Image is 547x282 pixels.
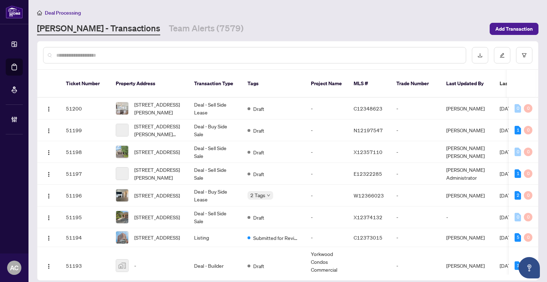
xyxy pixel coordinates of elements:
td: 51195 [60,206,110,228]
div: 0 [515,104,521,113]
td: [PERSON_NAME] [441,185,494,206]
span: download [478,53,483,58]
td: - [391,98,441,119]
td: - [391,119,441,141]
div: 0 [524,233,532,242]
a: [PERSON_NAME] - Transactions [37,22,160,35]
th: Ticket Number [60,70,110,98]
td: Deal - Sell Side Sale [188,141,242,163]
button: Logo [43,103,54,114]
img: thumbnail-img [116,211,128,223]
span: [DATE] [500,105,515,112]
td: Deal - Buy Side Lease [188,185,242,206]
span: [DATE] [500,192,515,199]
span: W12366023 [354,192,384,199]
span: X12357110 [354,149,382,155]
td: 51199 [60,119,110,141]
td: Deal - Sell Side Sale [188,163,242,185]
span: 2 Tags [250,191,265,199]
button: download [472,47,488,63]
span: [DATE] [500,149,515,155]
button: filter [516,47,532,63]
img: thumbnail-img [116,189,128,201]
td: - [391,141,441,163]
td: - [391,206,441,228]
img: Logo [46,171,52,177]
span: Draft [253,262,264,270]
span: [STREET_ADDRESS][PERSON_NAME][PERSON_NAME] [134,122,183,138]
td: - [441,206,494,228]
img: Logo [46,215,52,221]
td: 51198 [60,141,110,163]
td: - [305,206,348,228]
td: 51196 [60,185,110,206]
td: - [305,228,348,247]
img: Logo [46,128,52,134]
td: [PERSON_NAME] Administrator [441,163,494,185]
a: Team Alerts (7579) [169,22,244,35]
button: edit [494,47,510,63]
button: Add Transaction [490,23,538,35]
td: - [305,163,348,185]
td: - [305,141,348,163]
span: Deal Processing [45,10,81,16]
span: edit [500,53,505,58]
div: 0 [524,126,532,134]
td: - [391,163,441,185]
button: Logo [43,190,54,201]
span: filter [522,53,527,58]
th: Trade Number [391,70,441,98]
button: Logo [43,232,54,243]
th: MLS # [348,70,391,98]
img: Logo [46,263,52,269]
span: [STREET_ADDRESS][PERSON_NAME] [134,166,183,181]
span: [STREET_ADDRESS] [134,148,180,156]
img: Logo [46,106,52,112]
span: N12197547 [354,127,383,133]
div: 0 [524,213,532,221]
span: C12373015 [354,234,382,241]
img: thumbnail-img [116,102,128,114]
button: Logo [43,260,54,271]
th: Last Updated By [441,70,494,98]
span: [DATE] [500,234,515,241]
div: 2 [515,191,521,200]
span: Add Transaction [495,23,533,35]
span: Draft [253,105,264,113]
div: 0 [524,169,532,178]
td: [PERSON_NAME] [441,98,494,119]
span: [DATE] [500,214,515,220]
span: AC [10,263,19,273]
div: 0 [515,213,521,221]
div: 0 [524,148,532,156]
button: Logo [43,124,54,136]
span: E12322285 [354,170,382,177]
div: 1 [515,261,521,270]
th: Transaction Type [188,70,242,98]
td: 51197 [60,163,110,185]
span: X12374132 [354,214,382,220]
td: - [305,119,348,141]
td: Deal - Sell Side Sale [188,206,242,228]
img: Logo [46,150,52,155]
img: thumbnail-img [116,231,128,243]
td: 51194 [60,228,110,247]
span: [STREET_ADDRESS] [134,234,180,241]
td: - [305,185,348,206]
span: C12348623 [354,105,382,112]
button: Logo [43,168,54,179]
td: - [391,185,441,206]
img: thumbnail-img [116,146,128,158]
td: [PERSON_NAME] [441,119,494,141]
span: [STREET_ADDRESS][PERSON_NAME] [134,101,183,116]
span: down [267,194,270,197]
img: thumbnail-img [116,260,128,272]
img: logo [6,5,23,19]
td: [PERSON_NAME] [PERSON_NAME] [441,141,494,163]
td: [PERSON_NAME] [441,228,494,247]
img: Logo [46,193,52,199]
div: 1 [515,169,521,178]
span: Draft [253,148,264,156]
span: home [37,10,42,15]
span: Submitted for Review [253,234,299,242]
